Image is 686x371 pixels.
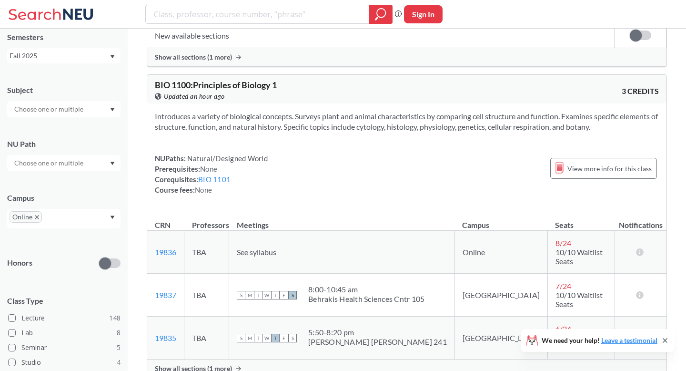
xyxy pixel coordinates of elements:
div: [PERSON_NAME] [PERSON_NAME] 241 [308,337,447,347]
span: S [288,334,297,342]
span: T [271,291,280,299]
a: 19836 [155,247,176,257]
span: M [245,334,254,342]
span: W [262,291,271,299]
span: W [262,334,271,342]
div: CRN [155,220,171,230]
span: 8 [117,328,121,338]
td: TBA [184,317,229,360]
a: Leave a testimonial [601,336,657,344]
div: OnlineX to remove pillDropdown arrow [7,209,121,228]
th: Notifications [615,210,666,231]
div: Behrakis Health Sciences Cntr 105 [308,294,424,304]
div: Fall 2025Dropdown arrow [7,48,121,63]
span: T [254,291,262,299]
span: 6 / 24 [555,324,571,333]
p: Honors [7,258,32,268]
span: None [195,185,212,194]
div: Dropdown arrow [7,101,121,117]
svg: magnifying glass [375,8,386,21]
span: Natural/Designed World [186,154,268,163]
svg: Dropdown arrow [110,55,115,59]
span: T [271,334,280,342]
span: Class Type [7,296,121,306]
td: [GEOGRAPHIC_DATA] [454,274,547,317]
span: 4 [117,357,121,368]
div: NU Path [7,139,121,149]
span: Updated an hour ago [164,91,225,102]
span: S [237,291,245,299]
span: F [280,291,288,299]
div: Dropdown arrow [7,155,121,171]
div: NUPaths: Prerequisites: Corequisites: Course fees: [155,153,268,195]
td: TBA [184,274,229,317]
div: Fall 2025 [10,51,109,61]
a: 19835 [155,333,176,342]
span: 10/10 Waitlist Seats [555,247,603,266]
span: 10/10 Waitlist Seats [555,290,603,309]
span: None [200,165,217,173]
div: Subject [7,85,121,95]
th: Professors [184,210,229,231]
a: BIO 1101 [198,175,231,184]
input: Choose one or multiple [10,103,90,115]
span: Show all sections (1 more) [155,53,232,62]
span: View more info for this class [567,163,652,175]
label: Lab [8,327,121,339]
input: Class, professor, course number, "phrase" [153,6,362,22]
section: Introduces a variety of biological concepts. Surveys plant and animal characteristics by comparin... [155,111,659,132]
span: M [245,291,254,299]
div: Show all sections (1 more) [147,48,666,66]
span: 3 CREDITS [622,86,659,96]
input: Choose one or multiple [10,157,90,169]
td: Online [454,231,547,274]
td: New available sections [147,23,615,48]
svg: Dropdown arrow [110,162,115,165]
a: 19837 [155,290,176,299]
span: BIO 1100 : Principles of Biology 1 [155,80,277,90]
th: Meetings [229,210,455,231]
div: 8:00 - 10:45 am [308,285,424,294]
label: Studio [8,356,121,369]
label: Lecture [8,312,121,324]
svg: Dropdown arrow [110,108,115,112]
span: S [288,291,297,299]
span: S [237,334,245,342]
span: 148 [109,313,121,323]
span: OnlineX to remove pill [10,211,42,223]
span: 5 [117,342,121,353]
div: 5:50 - 8:20 pm [308,328,447,337]
div: Campus [7,193,121,203]
th: Seats [547,210,615,231]
span: 7 / 24 [555,281,571,290]
span: We need your help! [542,337,657,344]
svg: Dropdown arrow [110,216,115,219]
span: See syllabus [237,247,276,257]
th: Campus [454,210,547,231]
span: T [254,334,262,342]
span: F [280,334,288,342]
td: [GEOGRAPHIC_DATA] [454,317,547,360]
span: 8 / 24 [555,238,571,247]
svg: X to remove pill [35,215,39,219]
div: Semesters [7,32,121,42]
div: magnifying glass [369,5,393,24]
label: Seminar [8,341,121,354]
button: Sign In [404,5,443,23]
td: TBA [184,231,229,274]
